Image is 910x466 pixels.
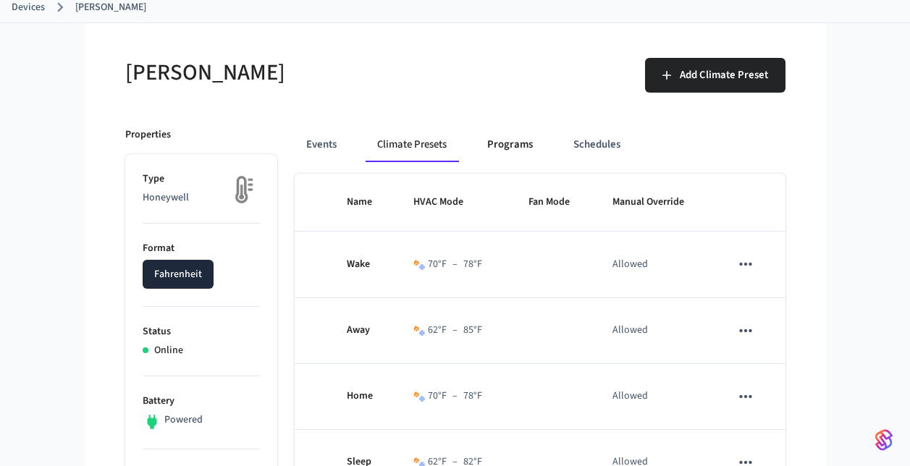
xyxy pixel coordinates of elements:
[413,391,425,402] img: Heat Cool
[428,389,482,404] div: 70 °F 78 °F
[125,58,447,88] h5: [PERSON_NAME]
[452,389,458,404] span: –
[680,66,768,85] span: Add Climate Preset
[143,394,260,409] p: Battery
[476,127,544,162] button: Programs
[595,232,713,297] td: Allowed
[396,174,510,232] th: HVAC Mode
[143,260,214,289] button: Fahrenheit
[154,343,183,358] p: Online
[428,257,482,272] div: 70 °F 78 °F
[164,412,203,428] p: Powered
[224,171,260,208] img: thermostat_fallback
[413,325,425,336] img: Heat Cool
[143,241,260,256] p: Format
[143,171,260,187] p: Type
[413,259,425,271] img: Heat Cool
[562,127,632,162] button: Schedules
[595,298,713,364] td: Allowed
[366,127,458,162] button: Climate Presets
[452,323,458,338] span: –
[645,58,785,93] button: Add Climate Preset
[143,190,260,206] p: Honeywell
[143,324,260,339] p: Status
[125,127,171,143] p: Properties
[595,174,713,232] th: Manual Override
[452,257,458,272] span: –
[875,428,893,452] img: SeamLogoGradient.69752ec5.svg
[347,323,379,338] p: Away
[511,174,595,232] th: Fan Mode
[347,389,379,404] p: Home
[428,323,482,338] div: 62 °F 85 °F
[329,174,397,232] th: Name
[595,364,713,430] td: Allowed
[295,127,348,162] button: Events
[347,257,379,272] p: Wake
